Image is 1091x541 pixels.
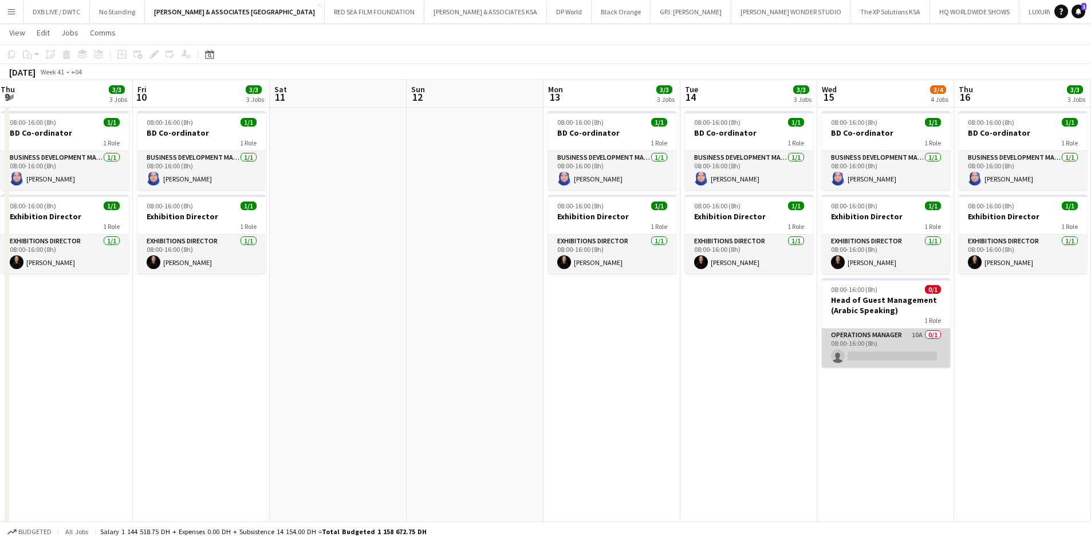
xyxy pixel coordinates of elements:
[651,222,667,231] span: 1 Role
[109,85,125,94] span: 3/3
[822,151,950,190] app-card-role: Business Development Manager1/108:00-16:00 (8h)[PERSON_NAME]
[731,1,851,23] button: [PERSON_NAME] WONDER STUDIO
[104,202,120,210] span: 1/1
[137,84,147,94] span: Fri
[822,195,950,274] div: 08:00-16:00 (8h)1/1Exhibition Director1 RoleExhibitions Director1/108:00-16:00 (8h)[PERSON_NAME]
[10,202,56,210] span: 08:00-16:00 (8h)
[137,128,266,138] h3: BD Co-ordinator
[651,139,667,147] span: 1 Role
[147,118,193,127] span: 08:00-16:00 (8h)
[1,235,129,274] app-card-role: Exhibitions Director1/108:00-16:00 (8h)[PERSON_NAME]
[63,527,90,536] span: All jobs
[592,1,651,23] button: Black Orange
[548,211,676,222] h3: Exhibition Director
[787,139,804,147] span: 1 Role
[694,118,741,127] span: 08:00-16:00 (8h)
[1067,85,1083,94] span: 3/3
[103,222,120,231] span: 1 Role
[546,90,563,104] span: 13
[409,90,425,104] span: 12
[822,329,950,368] app-card-role: Operations Manager10A0/108:00-16:00 (8h)
[694,202,741,210] span: 08:00-16:00 (8h)
[1072,5,1085,18] a: 1
[685,195,813,274] div: 08:00-16:00 (8h)1/1Exhibition Director1 RoleExhibitions Director1/108:00-16:00 (8h)[PERSON_NAME]
[1081,3,1086,10] span: 1
[109,95,127,104] div: 3 Jobs
[1,211,129,222] h3: Exhibition Director
[831,202,877,210] span: 08:00-16:00 (8h)
[9,66,36,78] div: [DATE]
[822,295,950,315] h3: Head of Guest Management (Arabic Speaking)
[831,118,877,127] span: 08:00-16:00 (8h)
[325,1,424,23] button: RED SEA FILM FOUNDATION
[651,202,667,210] span: 1/1
[685,111,813,190] app-job-card: 08:00-16:00 (8h)1/1BD Co-ordinator1 RoleBusiness Development Manager1/108:00-16:00 (8h)[PERSON_NAME]
[557,202,604,210] span: 08:00-16:00 (8h)
[1,151,129,190] app-card-role: Business Development Manager1/108:00-16:00 (8h)[PERSON_NAME]
[240,222,257,231] span: 1 Role
[241,118,257,127] span: 1/1
[925,285,941,294] span: 0/1
[1062,118,1078,127] span: 1/1
[548,111,676,190] app-job-card: 08:00-16:00 (8h)1/1BD Co-ordinator1 RoleBusiness Development Manager1/108:00-16:00 (8h)[PERSON_NAME]
[137,195,266,274] app-job-card: 08:00-16:00 (8h)1/1Exhibition Director1 RoleExhibitions Director1/108:00-16:00 (8h)[PERSON_NAME]
[651,1,731,23] button: GPJ: [PERSON_NAME]
[246,95,264,104] div: 3 Jobs
[274,84,287,94] span: Sat
[5,25,30,40] a: View
[137,151,266,190] app-card-role: Business Development Manager1/108:00-16:00 (8h)[PERSON_NAME]
[822,211,950,222] h3: Exhibition Director
[1062,202,1078,210] span: 1/1
[685,128,813,138] h3: BD Co-ordinator
[822,128,950,138] h3: BD Co-ordinator
[1068,95,1085,104] div: 3 Jobs
[90,27,116,38] span: Comms
[10,118,56,127] span: 08:00-16:00 (8h)
[822,111,950,190] app-job-card: 08:00-16:00 (8h)1/1BD Co-ordinator1 RoleBusiness Development Manager1/108:00-16:00 (8h)[PERSON_NAME]
[241,202,257,210] span: 1/1
[1,111,129,190] app-job-card: 08:00-16:00 (8h)1/1BD Co-ordinator1 RoleBusiness Development Manager1/108:00-16:00 (8h)[PERSON_NAME]
[548,235,676,274] app-card-role: Exhibitions Director1/108:00-16:00 (8h)[PERSON_NAME]
[959,84,973,94] span: Thu
[959,211,1087,222] h3: Exhibition Director
[924,316,941,325] span: 1 Role
[100,527,427,536] div: Salary 1 144 518.75 DH + Expenses 0.00 DH + Subsistence 14 154.00 DH =
[1,195,129,274] app-job-card: 08:00-16:00 (8h)1/1Exhibition Director1 RoleExhibitions Director1/108:00-16:00 (8h)[PERSON_NAME]
[548,84,563,94] span: Mon
[959,195,1087,274] app-job-card: 08:00-16:00 (8h)1/1Exhibition Director1 RoleExhibitions Director1/108:00-16:00 (8h)[PERSON_NAME]
[788,118,804,127] span: 1/1
[685,235,813,274] app-card-role: Exhibitions Director1/108:00-16:00 (8h)[PERSON_NAME]
[1,84,15,94] span: Thu
[793,85,809,94] span: 3/3
[683,90,698,104] span: 14
[959,111,1087,190] app-job-card: 08:00-16:00 (8h)1/1BD Co-ordinator1 RoleBusiness Development Manager1/108:00-16:00 (8h)[PERSON_NAME]
[547,1,592,23] button: DP World
[968,202,1014,210] span: 08:00-16:00 (8h)
[136,90,147,104] span: 10
[322,527,427,536] span: Total Budgeted 1 158 672.75 DH
[137,111,266,190] app-job-card: 08:00-16:00 (8h)1/1BD Co-ordinator1 RoleBusiness Development Manager1/108:00-16:00 (8h)[PERSON_NAME]
[657,95,675,104] div: 3 Jobs
[685,84,698,94] span: Tue
[822,84,837,94] span: Wed
[145,1,325,23] button: [PERSON_NAME] & ASSOCIATES [GEOGRAPHIC_DATA]
[787,222,804,231] span: 1 Role
[788,202,804,210] span: 1/1
[931,95,948,104] div: 4 Jobs
[685,211,813,222] h3: Exhibition Director
[959,235,1087,274] app-card-role: Exhibitions Director1/108:00-16:00 (8h)[PERSON_NAME]
[240,139,257,147] span: 1 Role
[794,95,812,104] div: 3 Jobs
[1019,1,1073,23] button: LUXURY KSA
[85,25,120,40] a: Comms
[18,528,52,536] span: Budgeted
[831,285,877,294] span: 08:00-16:00 (8h)
[924,139,941,147] span: 1 Role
